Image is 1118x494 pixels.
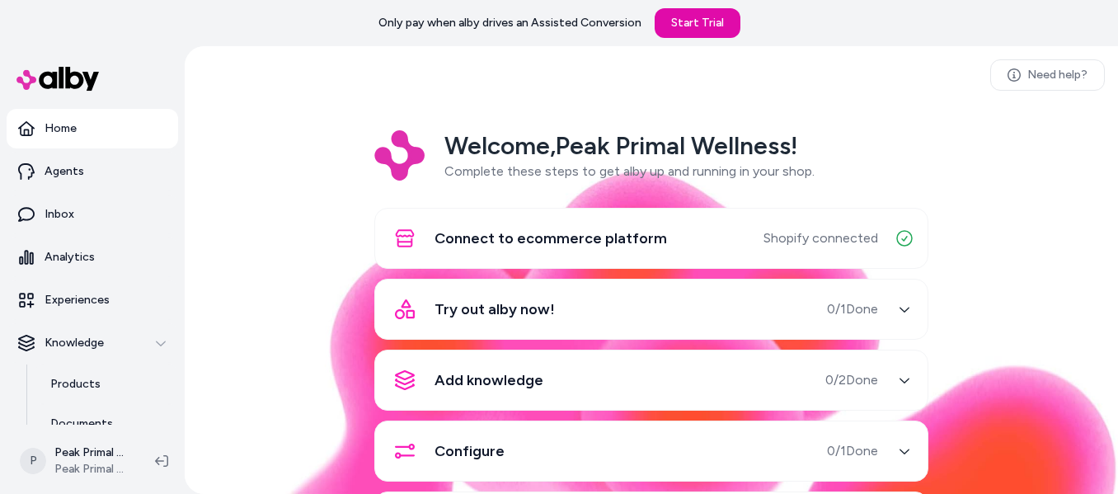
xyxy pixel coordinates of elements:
span: 0 / 1 Done [827,299,878,319]
span: P [20,448,46,474]
a: Experiences [7,280,178,320]
a: Documents [34,404,178,444]
p: Knowledge [45,335,104,351]
h2: Welcome, Peak Primal Wellness ! [444,130,815,162]
p: Documents [50,416,113,432]
p: Agents [45,163,84,180]
p: Products [50,376,101,393]
p: Home [45,120,77,137]
p: Experiences [45,292,110,308]
p: Inbox [45,206,74,223]
img: Logo [374,130,425,181]
button: Connect to ecommerce platformShopify connected [385,219,918,258]
p: Peak Primal Wellness Shopify [54,445,129,461]
span: 0 / 2 Done [825,370,878,390]
a: Inbox [7,195,178,234]
a: Analytics [7,238,178,277]
button: Knowledge [7,323,178,363]
button: Add knowledge0/2Done [385,360,918,400]
a: Agents [7,152,178,191]
span: Connect to ecommerce platform [435,227,667,250]
span: Peak Primal Wellness [54,461,129,478]
a: Home [7,109,178,148]
button: Try out alby now!0/1Done [385,289,918,329]
span: Complete these steps to get alby up and running in your shop. [444,163,815,179]
a: Need help? [990,59,1105,91]
span: Add knowledge [435,369,543,392]
p: Analytics [45,249,95,266]
span: Configure [435,440,505,463]
img: alby Bubble [185,170,1118,494]
img: alby Logo [16,67,99,91]
a: Start Trial [655,8,740,38]
button: PPeak Primal Wellness ShopifyPeak Primal Wellness [10,435,142,487]
a: Products [34,365,178,404]
span: 0 / 1 Done [827,441,878,461]
span: Try out alby now! [435,298,555,321]
span: Shopify connected [763,228,878,248]
p: Only pay when alby drives an Assisted Conversion [378,15,641,31]
button: Configure0/1Done [385,431,918,471]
